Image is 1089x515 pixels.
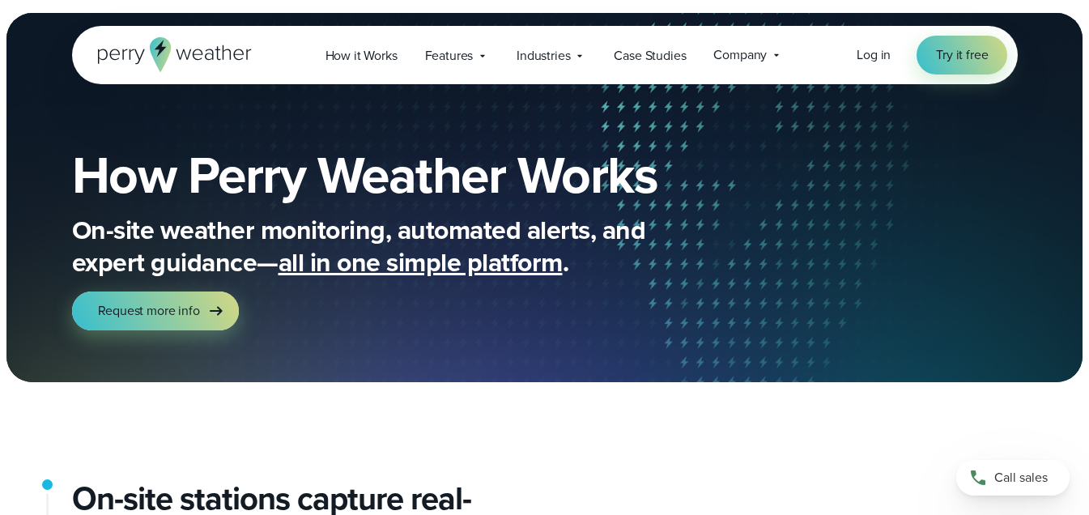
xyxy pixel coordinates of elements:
span: Company [713,45,767,65]
a: Try it free [917,36,1007,74]
span: Call sales [994,468,1048,487]
span: Industries [517,46,570,66]
a: Call sales [956,460,1070,496]
a: Case Studies [600,39,700,72]
h1: How Perry Weather Works [72,149,775,201]
span: all in one simple platform [279,243,563,282]
span: Features [425,46,474,66]
a: Request more info [72,292,239,330]
a: How it Works [312,39,411,72]
span: How it Works [325,46,398,66]
span: Log in [857,45,891,64]
p: On-site weather monitoring, automated alerts, and expert guidance— . [72,214,720,279]
span: Request more info [98,301,200,321]
span: Case Studies [614,46,686,66]
a: Log in [857,45,891,65]
span: Try it free [936,45,988,65]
